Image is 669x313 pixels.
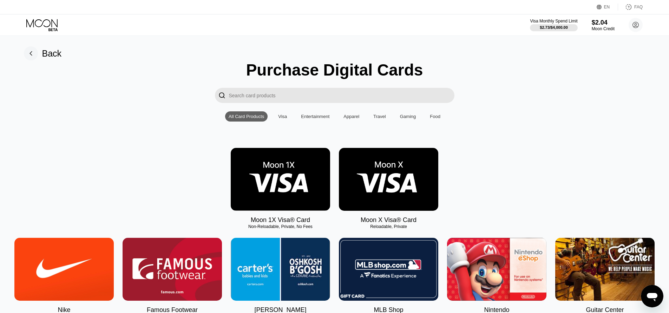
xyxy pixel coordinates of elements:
[370,111,389,122] div: Travel
[246,60,423,79] div: Purchase Digital Cards
[340,111,363,122] div: Apparel
[592,19,615,31] div: $2.04Moon Credit
[229,114,264,119] div: All Card Products
[218,91,225,99] div: 
[297,111,333,122] div: Entertainment
[592,26,615,31] div: Moon Credit
[301,114,329,119] div: Entertainment
[215,88,229,103] div: 
[530,19,577,24] div: Visa Monthly Spend Limit
[430,114,440,119] div: Food
[42,48,62,59] div: Back
[641,285,663,307] iframe: Button to launch messaging window
[426,111,444,122] div: Food
[278,114,287,119] div: Visa
[24,46,62,60] div: Back
[251,216,310,224] div: Moon 1X Visa® Card
[604,5,610,9] div: EN
[231,224,330,229] div: Non-Reloadable, Private, No Fees
[275,111,290,122] div: Visa
[343,114,359,119] div: Apparel
[597,4,618,11] div: EN
[634,5,643,9] div: FAQ
[373,114,386,119] div: Travel
[339,224,438,229] div: Reloadable, Private
[530,19,577,31] div: Visa Monthly Spend Limit$2.73/$4,000.00
[225,111,268,122] div: All Card Products
[592,19,615,26] div: $2.04
[540,25,568,30] div: $2.73 / $4,000.00
[400,114,416,119] div: Gaming
[618,4,643,11] div: FAQ
[229,88,454,103] input: Search card products
[361,216,417,224] div: Moon X Visa® Card
[396,111,420,122] div: Gaming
